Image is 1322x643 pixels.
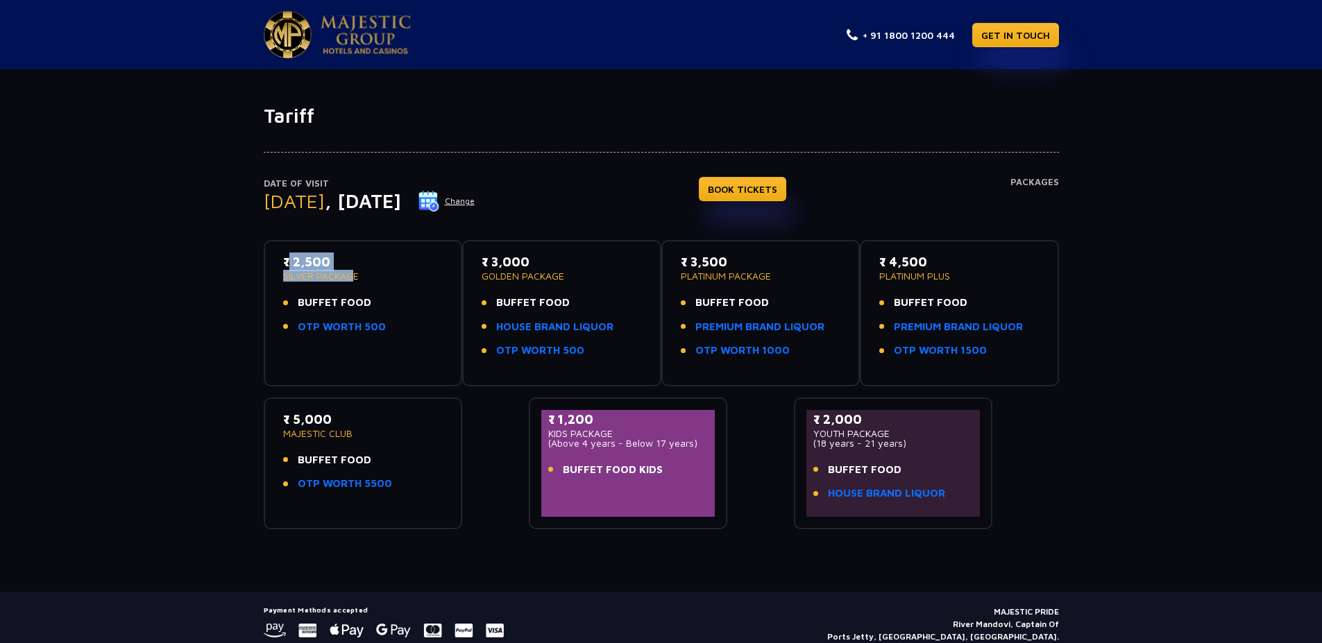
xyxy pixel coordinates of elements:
h4: Packages [1010,177,1059,227]
img: Majestic Pride [321,15,411,54]
span: BUFFET FOOD [298,452,371,468]
p: GOLDEN PACKAGE [482,271,642,281]
a: OTP WORTH 500 [298,319,386,335]
span: BUFFET FOOD [894,295,967,311]
p: ₹ 3,500 [681,252,841,271]
a: OTP WORTH 500 [496,343,584,359]
span: [DATE] [264,189,325,212]
p: YOUTH PACKAGE [813,429,974,438]
p: SILVER PACKAGE [283,271,443,281]
h1: Tariff [264,104,1059,128]
p: ₹ 2,500 [283,252,443,271]
p: Date of Visit [264,177,475,191]
a: BOOK TICKETS [699,177,786,201]
span: BUFFET FOOD [496,295,570,311]
a: OTP WORTH 1000 [695,343,790,359]
a: GET IN TOUCH [972,23,1059,47]
p: KIDS PACKAGE [548,429,709,438]
p: ₹ 2,000 [813,410,974,429]
a: HOUSE BRAND LIQUOR [496,319,613,335]
button: Change [418,190,475,212]
p: ₹ 3,000 [482,252,642,271]
p: ₹ 5,000 [283,410,443,429]
p: PLATINUM PLUS [879,271,1040,281]
p: PLATINUM PACKAGE [681,271,841,281]
a: OTP WORTH 5500 [298,476,392,492]
a: OTP WORTH 1500 [894,343,987,359]
span: BUFFET FOOD [828,462,901,478]
span: , [DATE] [325,189,401,212]
p: (18 years - 21 years) [813,438,974,448]
span: BUFFET FOOD KIDS [563,462,663,478]
a: + 91 1800 1200 444 [847,28,955,42]
h5: Payment Methods accepted [264,606,504,614]
p: MAJESTIC CLUB [283,429,443,438]
a: HOUSE BRAND LIQUOR [828,486,945,501]
span: BUFFET FOOD [298,295,371,311]
p: ₹ 1,200 [548,410,709,429]
p: ₹ 4,500 [879,252,1040,271]
p: MAJESTIC PRIDE River Mandovi, Captain Of Ports Jetty, [GEOGRAPHIC_DATA], [GEOGRAPHIC_DATA]. [827,606,1059,643]
img: Majestic Pride [264,11,312,58]
p: (Above 4 years - Below 17 years) [548,438,709,448]
a: PREMIUM BRAND LIQUOR [894,319,1023,335]
a: PREMIUM BRAND LIQUOR [695,319,824,335]
span: BUFFET FOOD [695,295,769,311]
